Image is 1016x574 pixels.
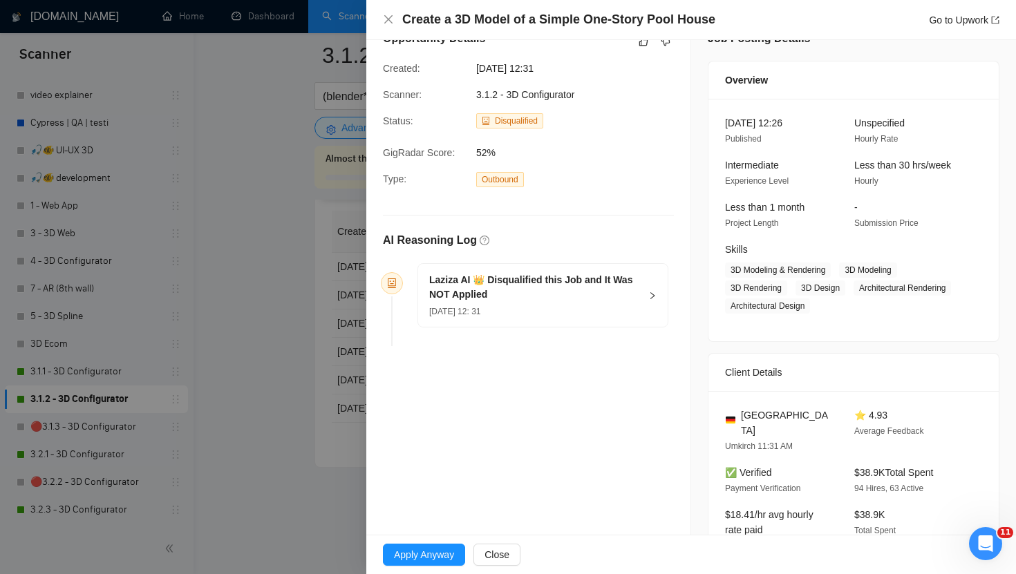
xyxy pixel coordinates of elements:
span: [DATE] 12:26 [725,117,782,128]
span: robot [482,117,490,125]
span: Hourly Rate [854,134,898,144]
span: Outbound [476,172,524,187]
span: 3.1.2 - 3D Configurator [476,89,574,100]
span: $18.41/hr avg hourly rate paid [725,509,813,535]
div: Client Details [725,354,982,391]
span: Created: [383,63,420,74]
span: 3D Design [796,280,845,296]
button: dislike [657,33,674,50]
span: $38.9K Total Spent [854,467,933,478]
button: Close [473,544,520,566]
h4: Create a 3D Model of a Simple One-Story Pool House [402,11,715,28]
span: Type: [383,173,406,184]
span: ✅ Verified [725,467,772,478]
button: Apply Anyway [383,544,465,566]
span: export [991,16,999,24]
span: [GEOGRAPHIC_DATA] [741,408,832,438]
span: - [854,202,858,213]
span: 94 Hires, 63 Active [854,484,923,493]
h5: Laziza AI 👑 Disqualified this Job and It Was NOT Applied [429,273,640,302]
span: 52% [476,145,684,160]
span: Scanner: [383,89,422,100]
span: Published [725,134,762,144]
h5: AI Reasoning Log [383,232,477,249]
span: Disqualified [495,116,538,126]
button: like [635,33,652,50]
span: 3D Modeling [839,262,896,278]
span: Less than 30 hrs/week [854,160,951,171]
span: GigRadar Score: [383,147,455,158]
span: Skills [725,244,748,255]
span: close [383,14,394,25]
span: dislike [661,36,670,47]
span: 11 [997,527,1013,538]
span: robot [387,278,397,288]
a: Go to Upworkexport [929,15,999,26]
span: Hourly [854,176,878,186]
span: Experience Level [725,176,789,186]
span: like [639,36,648,47]
span: question-circle [480,236,489,245]
span: Submission Price [854,218,919,228]
span: Unspecified [854,117,905,128]
img: 🇩🇪 [726,415,735,425]
span: Payment Verification [725,484,800,493]
span: Umkirch 11:31 AM [725,441,793,451]
span: Architectural Rendering [854,280,951,296]
span: right [648,291,657,300]
span: 3D Modeling & Rendering [725,262,831,278]
span: Overview [725,73,768,88]
span: Project Length [725,218,778,228]
span: Total Spent [854,526,896,535]
span: Average Feedback [854,426,924,436]
span: Status: [383,115,413,126]
span: Architectural Design [725,298,810,314]
button: Close [383,14,394,26]
span: Less than 1 month [725,202,805,213]
span: ⭐ 4.93 [854,410,887,421]
iframe: Intercom live chat [969,527,1002,560]
span: Apply Anyway [394,547,454,562]
span: Intermediate [725,160,779,171]
span: Close [485,547,509,562]
span: $38.9K [854,509,885,520]
span: [DATE] 12: 31 [429,307,480,316]
span: [DATE] 12:31 [476,61,684,76]
span: 3D Rendering [725,280,787,296]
